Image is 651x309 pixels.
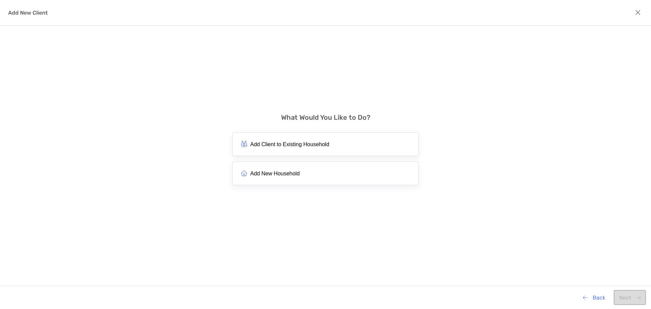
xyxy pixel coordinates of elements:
[241,141,248,148] img: household
[232,161,419,185] button: Add New Household
[250,141,329,148] span: Add Client to Existing Household
[577,290,610,305] button: Back
[281,113,370,121] h3: What Would You Like to Do?
[250,170,300,177] span: Add New Household
[241,170,248,177] img: blue house
[232,132,419,156] button: Add Client to Existing Household
[8,9,48,16] h4: Add New Client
